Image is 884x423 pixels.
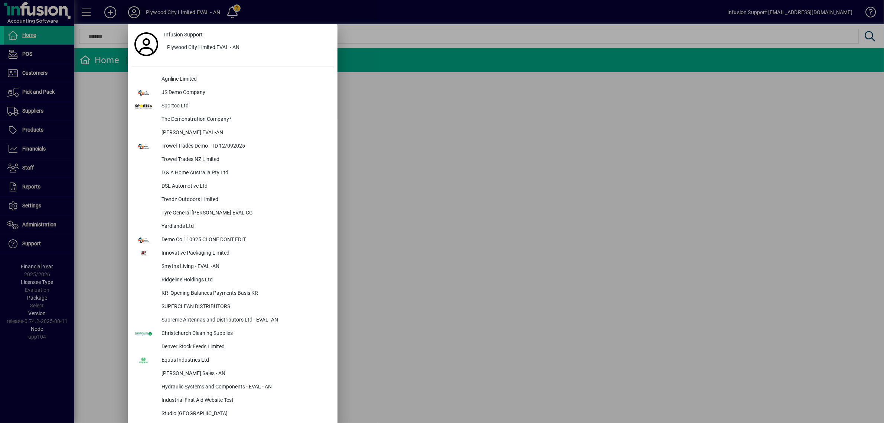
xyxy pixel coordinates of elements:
[156,207,334,220] div: Tyre General [PERSON_NAME] EVAL CG
[156,153,334,167] div: Trowel Trades NZ Limited
[131,207,334,220] button: Tyre General [PERSON_NAME] EVAL CG
[131,340,334,354] button: Denver Stock Feeds Limited
[131,367,334,381] button: [PERSON_NAME] Sales - AN
[156,287,334,300] div: KR_Opening Balances Payments Basis KR
[131,100,334,113] button: Sportco Ltd
[164,31,203,39] span: Infusion Support
[161,28,334,41] a: Infusion Support
[131,153,334,167] button: Trowel Trades NZ Limited
[131,300,334,314] button: SUPERCLEAN DISTRIBUTORS
[131,247,334,260] button: Innovative Packaging Limited
[156,407,334,421] div: Studio [GEOGRAPHIC_DATA]
[131,180,334,193] button: DSL Automotive Ltd
[131,354,334,367] button: Equus Industries Ltd
[156,167,334,180] div: D & A Home Australia Pty Ltd
[131,193,334,207] button: Trendz Outdoors Limited
[156,394,334,407] div: Industrial First Aid Website Test
[131,86,334,100] button: JS Demo Company
[161,41,334,55] button: Plywood City Limited EVAL - AN
[156,180,334,193] div: DSL Automotive Ltd
[156,300,334,314] div: SUPERCLEAN DISTRIBUTORS
[131,314,334,327] button: Supreme Antennas and Distributors Ltd - EVAL -AN
[156,113,334,126] div: The Demonstration Company*
[156,354,334,367] div: Equus Industries Ltd
[156,274,334,287] div: Ridgeline Holdings Ltd
[156,260,334,274] div: Smyths Living - EVAL -AN
[156,247,334,260] div: Innovative Packaging Limited
[156,314,334,327] div: Supreme Antennas and Distributors Ltd - EVAL -AN
[131,167,334,180] button: D & A Home Australia Pty Ltd
[131,274,334,287] button: Ridgeline Holdings Ltd
[156,100,334,113] div: Sportco Ltd
[131,381,334,394] button: Hydraulic Systems and Components - EVAL - AN
[131,38,161,51] a: Profile
[131,327,334,340] button: Christchurch Cleaning Supplies
[131,113,334,126] button: The Demonstration Company*
[156,233,334,247] div: Demo Co 110925 CLONE DONT EDIT
[156,86,334,100] div: JS Demo Company
[156,381,334,394] div: Hydraulic Systems and Components - EVAL - AN
[156,140,334,153] div: Trowel Trades Demo - TD 12/092025
[131,260,334,274] button: Smyths Living - EVAL -AN
[131,407,334,421] button: Studio [GEOGRAPHIC_DATA]
[131,233,334,247] button: Demo Co 110925 CLONE DONT EDIT
[131,220,334,233] button: Yardlands Ltd
[156,327,334,340] div: Christchurch Cleaning Supplies
[131,140,334,153] button: Trowel Trades Demo - TD 12/092025
[131,287,334,300] button: KR_Opening Balances Payments Basis KR
[156,126,334,140] div: [PERSON_NAME] EVAL-AN
[131,73,334,86] button: Agriline Limited
[156,367,334,381] div: [PERSON_NAME] Sales - AN
[156,340,334,354] div: Denver Stock Feeds Limited
[131,126,334,140] button: [PERSON_NAME] EVAL-AN
[156,220,334,233] div: Yardlands Ltd
[131,394,334,407] button: Industrial First Aid Website Test
[156,193,334,207] div: Trendz Outdoors Limited
[156,73,334,86] div: Agriline Limited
